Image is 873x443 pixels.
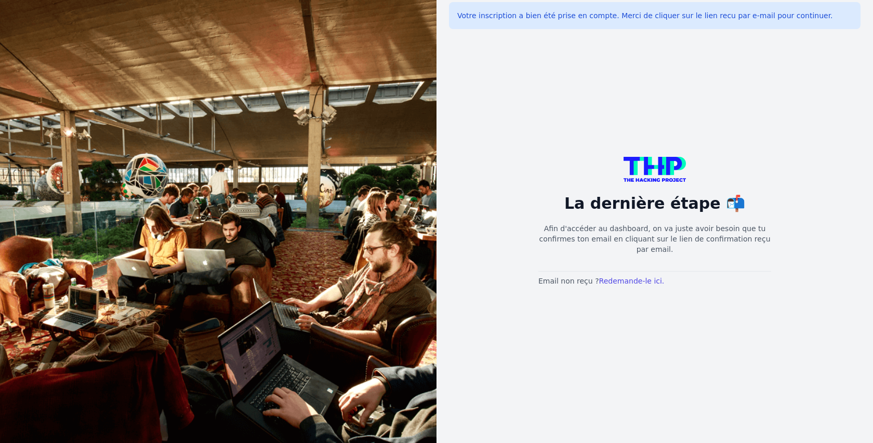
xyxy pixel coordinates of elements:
[449,2,861,29] div: Votre inscription a bien été prise en compte. Merci de cliquer sur le lien recu par e-mail pour c...
[538,276,771,286] p: Email non reçu ?
[538,223,771,254] p: Afin d'accéder au dashboard, on va juste avoir besoin que tu confirmes ton email en cliquant sur ...
[538,194,771,213] h2: La dernière étape 📬
[624,157,686,182] img: logo
[599,277,665,285] a: Redemande-le ici.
